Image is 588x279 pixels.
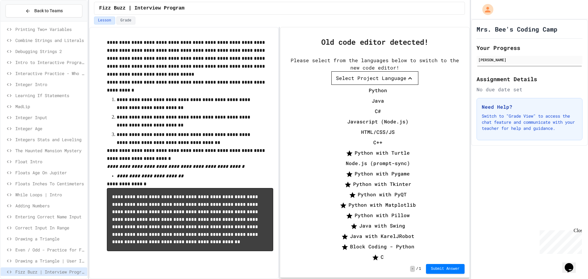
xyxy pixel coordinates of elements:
li: Python with Pillow [337,210,418,220]
span: Fizz Buzz | Interview Program [99,5,184,12]
h2: Assignment Details [477,75,582,83]
span: - [410,266,415,272]
iframe: chat widget [562,254,582,273]
li: C++ [337,138,418,147]
span: Interactive Practice - Who Are You? [15,70,85,77]
span: Intro to Interactive Programs [15,59,85,66]
li: Javascript (Node.js) [337,117,418,126]
span: Adding Numbers [15,202,85,209]
li: Block Coding - Python [337,242,418,251]
div: No due date set [477,86,582,93]
span: Integers Stats and Leveling [15,136,85,143]
iframe: chat widget [537,228,582,254]
button: Submit Answer [426,264,465,274]
span: Float Intro [15,158,85,165]
span: Even / Odd - Practice for Fizz Buzz [15,247,85,253]
li: Python with Matplotlib [337,200,418,210]
div: Please select from the languages below to switch to the new code editor! [289,57,460,71]
span: Integer Age [15,125,85,132]
span: Integer Input [15,114,85,121]
span: While Loops | Intro [15,191,85,198]
span: Floats Inches To Centimeters [15,180,85,187]
div: My Account [476,2,495,17]
span: Printing Two+ Variables [15,26,85,32]
span: Drawing a Triangle | User Input [15,258,85,264]
li: Python with Tkinter [337,179,418,189]
li: HTML/CSS/JS [337,127,418,137]
li: Java with Swing [337,221,418,231]
button: Grade [116,17,135,25]
span: MadLip [15,103,85,110]
div: Chat with us now!Close [2,2,42,39]
span: The Haunted Mansion Mystery [15,147,85,154]
span: Learning If Statements [15,92,85,99]
li: Java with KarelJRobot [337,231,418,241]
li: C# [337,106,418,116]
div: [PERSON_NAME] [478,57,581,62]
span: Entering Correct Name Input [15,213,85,220]
h3: Need Help? [482,103,577,111]
span: Drawing a Triangle [15,236,85,242]
button: Select Project Language [331,71,418,85]
p: Switch to "Grade View" to access the chat feature and communicate with your teacher for help and ... [482,113,577,131]
span: / [416,266,418,271]
span: Integer Intro [15,81,85,88]
div: Old code editor detected! [321,36,428,47]
span: Submit Answer [431,266,460,271]
span: Fizz Buzz | Interview Program [15,269,85,275]
li: Python with Pygame [337,169,418,179]
button: Back to Teams [6,4,82,17]
span: Correct Input In Range [15,224,85,231]
span: Combine Strings and Literals [15,37,85,43]
span: Back to Teams [34,8,63,14]
span: Floats Age On Jupiter [15,169,85,176]
li: Node.js (prompt-sync) [337,158,418,168]
li: Python with PyQT [337,190,418,199]
span: Debugging Strings 2 [15,48,85,55]
button: Lesson [94,17,115,25]
li: Java [337,96,418,106]
li: Python with Turtle [337,148,418,158]
span: 1 [419,266,421,271]
li: Python [337,85,418,95]
h1: Mrs. Bee's Coding Camp [477,25,557,33]
div: Select Project Language [336,74,406,82]
h2: Your Progress [477,43,582,52]
li: C [337,252,418,262]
